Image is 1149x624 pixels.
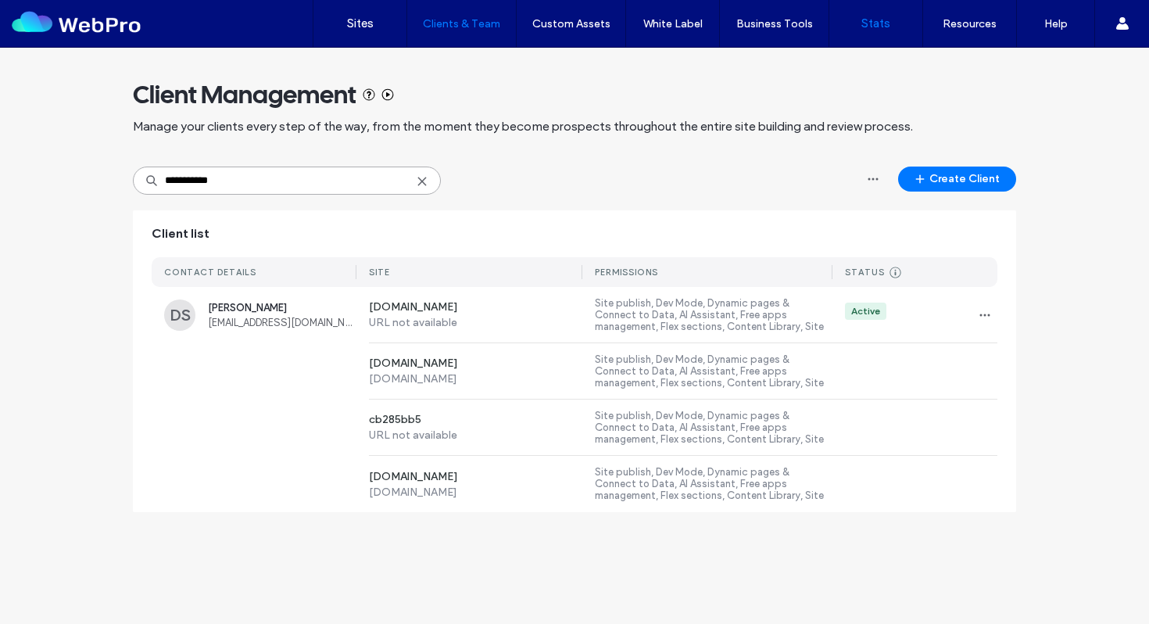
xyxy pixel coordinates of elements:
div: Active [851,304,880,318]
a: DS[PERSON_NAME][EMAIL_ADDRESS][DOMAIN_NAME][DOMAIN_NAME]URL not availableSite publish, Dev Mode, ... [152,287,997,512]
div: SITE [369,267,390,278]
label: URL not available [369,316,583,329]
div: CONTACT DETAILS [164,267,256,278]
span: Manage your clients every step of the way, from the moment they become prospects throughout the e... [133,118,913,135]
span: Help [36,11,68,25]
div: PERMISSIONS [595,267,658,278]
button: Create Client [898,167,1016,192]
label: Custom Assets [532,17,610,30]
label: Site publish, Dev Mode, Dynamic pages & Connect to Data, AI Assistant, Free apps management, Flex... [595,466,832,502]
label: Site publish, Dev Mode, Dynamic pages & Connect to Data, AI Assistant, Free apps management, Flex... [595,297,832,333]
label: cb285bb5 [369,413,583,429]
label: [DOMAIN_NAME] [369,357,583,372]
label: Resources [943,17,997,30]
label: Help [1044,17,1068,30]
label: [DOMAIN_NAME] [369,486,583,499]
label: URL not available [369,429,583,442]
label: Site publish, Dev Mode, Dynamic pages & Connect to Data, AI Assistant, Free apps management, Flex... [595,353,832,389]
span: Client Management [133,79,356,110]
label: Business Tools [736,17,813,30]
label: White Label [643,17,703,30]
div: STATUS [845,267,885,278]
label: Clients & Team [423,17,500,30]
label: [DOMAIN_NAME] [369,372,583,386]
label: Site publish, Dev Mode, Dynamic pages & Connect to Data, AI Assistant, Free apps management, Flex... [595,410,832,446]
label: Stats [861,16,890,30]
label: [DOMAIN_NAME] [369,300,583,316]
label: [DOMAIN_NAME] [369,470,583,486]
span: Client list [152,225,209,242]
span: [EMAIL_ADDRESS][DOMAIN_NAME] [208,317,356,328]
div: DS [164,299,195,331]
label: Sites [347,16,374,30]
span: [PERSON_NAME] [208,302,356,314]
